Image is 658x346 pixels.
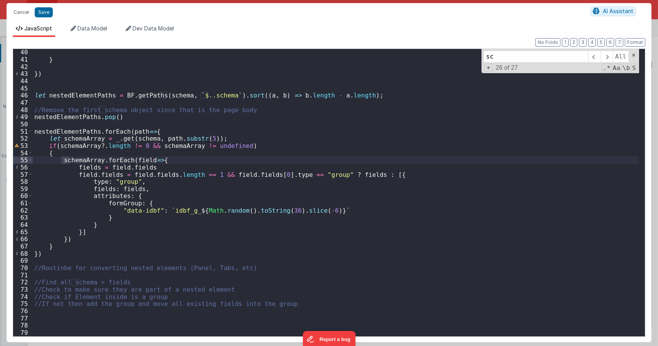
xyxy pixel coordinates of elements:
[590,6,636,16] button: AI Assistant
[613,50,629,63] span: Alt-Enter
[13,293,33,301] div: 74
[13,192,33,200] div: 60
[606,38,614,47] button: 6
[13,243,33,250] div: 67
[13,264,33,272] div: 70
[13,315,33,322] div: 77
[13,214,33,221] div: 63
[13,164,33,171] div: 56
[13,200,33,207] div: 61
[13,106,33,114] div: 48
[570,38,577,47] button: 2
[13,329,33,336] div: 79
[24,25,52,32] span: JavaScript
[579,38,587,47] button: 3
[13,149,33,157] div: 54
[483,50,588,63] input: Search for
[35,7,53,17] button: Save
[13,272,33,279] div: 71
[13,56,33,63] div: 41
[13,121,33,128] div: 50
[622,64,631,72] span: Whole Word Search
[13,70,33,77] div: 43
[10,7,33,18] button: Cancel
[13,235,33,243] div: 66
[13,185,33,193] div: 59
[13,307,33,315] div: 76
[13,77,33,85] div: 44
[493,64,521,71] span: 26 of 27
[133,25,174,32] span: Dev Data Model
[13,171,33,178] div: 57
[616,38,623,47] button: 7
[13,207,33,214] div: 62
[13,300,33,307] div: 75
[13,156,33,164] div: 55
[13,49,33,56] div: 40
[13,178,33,185] div: 58
[13,113,33,121] div: 49
[13,286,33,293] div: 73
[13,92,33,99] div: 46
[612,64,621,72] span: CaseSensitive Search
[13,221,33,228] div: 64
[13,322,33,329] div: 78
[603,8,633,14] span: AI Assistant
[13,99,33,106] div: 47
[13,135,33,142] div: 52
[77,25,107,32] span: Data Model
[13,128,33,135] div: 51
[13,142,33,149] div: 53
[625,38,645,47] button: Format
[602,64,611,72] span: RegExp Search
[13,63,33,71] div: 42
[13,250,33,257] div: 68
[13,85,33,92] div: 45
[13,279,33,286] div: 72
[631,64,637,72] span: Search In Selection
[535,38,560,47] button: No Folds
[588,38,596,47] button: 4
[484,64,493,72] span: Toggel Replace mode
[597,38,605,47] button: 5
[13,228,33,236] div: 65
[13,257,33,264] div: 69
[562,38,569,47] button: 1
